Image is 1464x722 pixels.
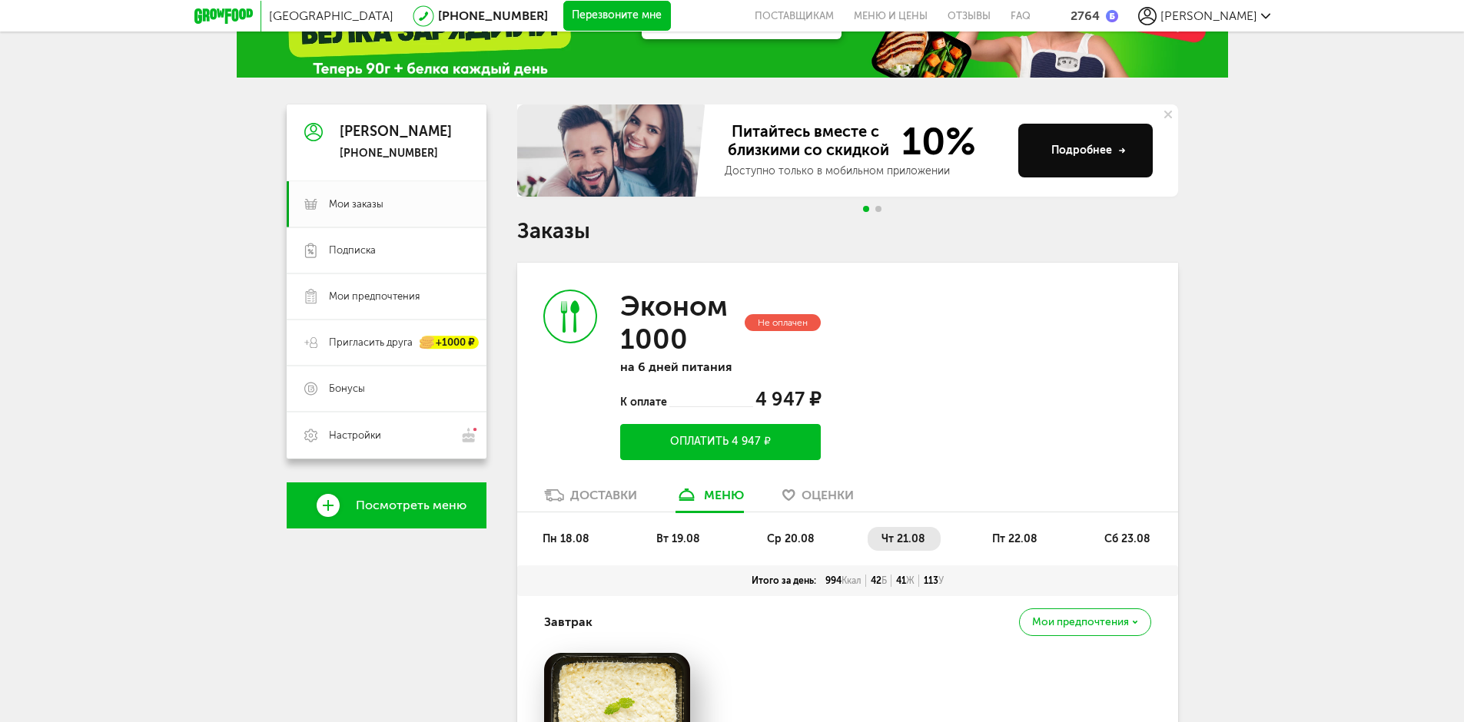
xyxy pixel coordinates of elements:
[287,366,486,412] a: Бонусы
[287,273,486,320] a: Мои предпочтения
[340,147,452,161] div: [PHONE_NUMBER]
[517,104,709,197] img: family-banner.579af9d.jpg
[1018,124,1153,177] button: Подробнее
[1071,8,1100,23] div: 2764
[438,8,548,23] a: [PHONE_NUMBER]
[329,382,365,396] span: Бонусы
[570,488,637,502] div: Доставки
[842,575,861,586] span: Ккал
[821,575,866,587] div: 994
[544,608,593,637] h4: Завтрак
[704,488,744,502] div: меню
[863,206,869,212] span: Go to slide 1
[906,575,915,586] span: Ж
[1051,143,1126,158] div: Подробнее
[340,124,452,140] div: [PERSON_NAME]
[802,488,854,502] span: Оценки
[919,575,948,587] div: 113
[329,290,420,303] span: Мои предпочтения
[1106,10,1118,22] img: bonus_b.cdccf46.png
[992,532,1037,545] span: пт 22.08
[938,575,944,586] span: У
[269,8,393,23] span: [GEOGRAPHIC_DATA]
[656,532,700,545] span: вт 19.08
[287,181,486,227] a: Мои заказы
[620,359,820,374] p: на 6 дней питания
[755,388,821,410] span: 4 947 ₽
[563,1,671,31] button: Перезвоните мне
[287,482,486,528] a: Посмотреть меню
[517,221,1178,241] h1: Заказы
[329,429,381,442] span: Настройки
[747,575,821,587] div: Итого за день:
[745,314,821,332] div: Не оплачен
[1160,8,1257,23] span: [PERSON_NAME]
[725,122,892,161] span: Питайтесь вместе с близкими со скидкой
[881,532,925,545] span: чт 21.08
[287,227,486,273] a: Подписка
[620,290,741,356] h3: Эконом 1000
[543,532,589,545] span: пн 18.08
[329,243,376,257] span: Подписка
[1104,532,1150,545] span: сб 23.08
[620,396,669,409] span: К оплате
[287,412,486,459] a: Настройки
[1032,617,1129,628] span: Мои предпочтения
[420,336,479,349] div: +1000 ₽
[881,575,887,586] span: Б
[767,532,815,545] span: ср 20.08
[329,336,413,349] span: Пригласить друга
[866,575,891,587] div: 42
[892,122,976,161] span: 10%
[356,498,466,512] span: Посмотреть меню
[329,197,383,211] span: Мои заказы
[287,320,486,366] a: Пригласить друга +1000 ₽
[775,487,861,512] a: Оценки
[536,487,645,512] a: Доставки
[875,206,881,212] span: Go to slide 2
[620,424,820,460] button: Оплатить 4 947 ₽
[891,575,919,587] div: 41
[668,487,752,512] a: меню
[725,164,1006,179] div: Доступно только в мобильном приложении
